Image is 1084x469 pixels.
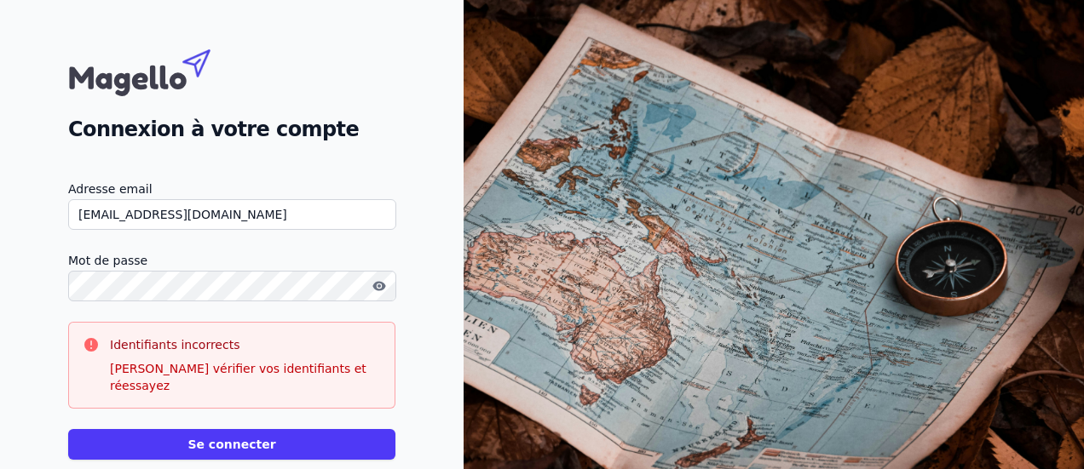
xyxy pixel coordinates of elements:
[68,179,395,199] label: Adresse email
[110,336,381,353] h3: Identifiants incorrects
[68,41,247,100] img: Magello
[110,360,381,394] p: [PERSON_NAME] vérifier vos identifiants et réessayez
[68,114,395,145] h2: Connexion à votre compte
[68,250,395,271] label: Mot de passe
[68,429,395,460] button: Se connecter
